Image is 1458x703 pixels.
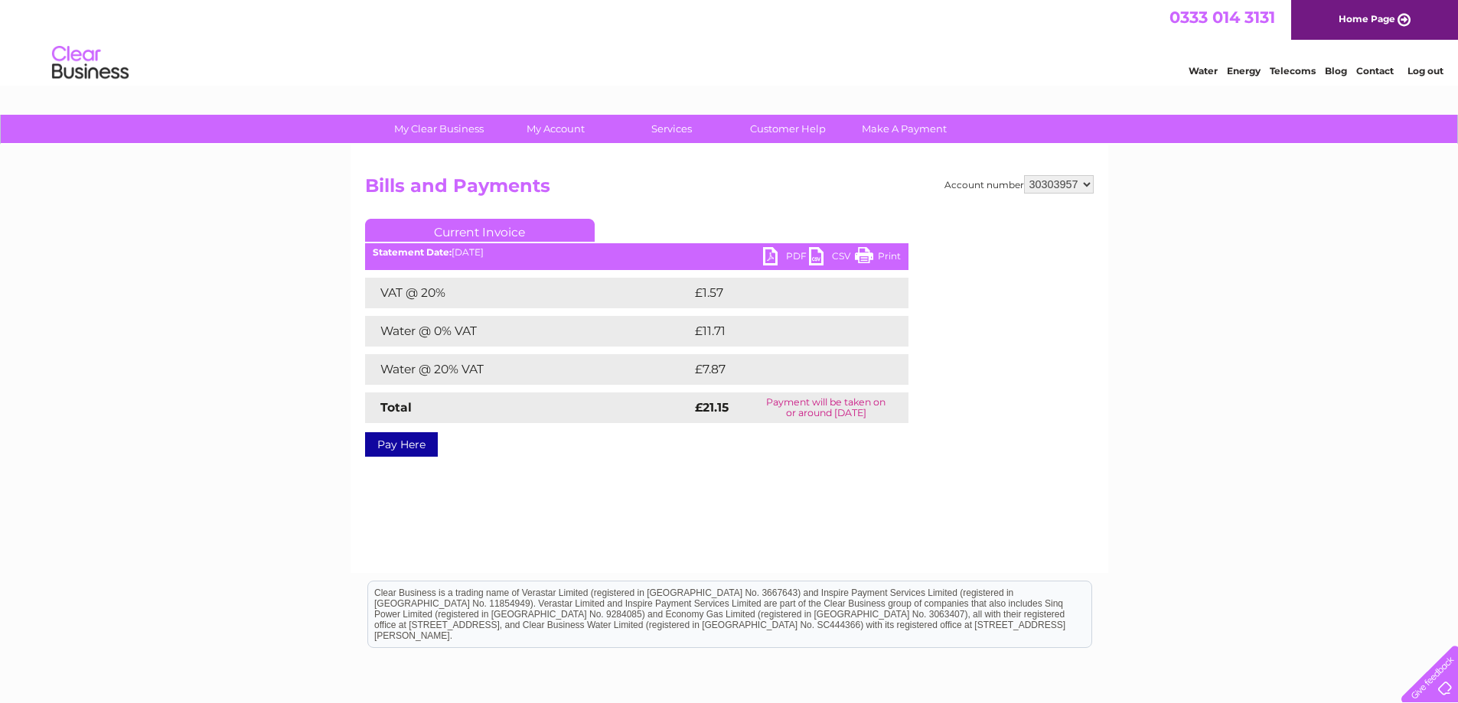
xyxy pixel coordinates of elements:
[855,247,901,269] a: Print
[608,115,735,143] a: Services
[492,115,618,143] a: My Account
[365,316,691,347] td: Water @ 0% VAT
[809,247,855,269] a: CSV
[1189,65,1218,76] a: Water
[365,354,691,385] td: Water @ 20% VAT
[365,247,908,258] div: [DATE]
[365,175,1094,204] h2: Bills and Payments
[691,278,870,308] td: £1.57
[695,400,729,415] strong: £21.15
[365,219,595,242] a: Current Invoice
[51,40,129,86] img: logo.png
[1270,65,1316,76] a: Telecoms
[1356,65,1394,76] a: Contact
[841,115,967,143] a: Make A Payment
[1169,8,1275,27] a: 0333 014 3131
[725,115,851,143] a: Customer Help
[1227,65,1261,76] a: Energy
[691,316,873,347] td: £11.71
[380,400,412,415] strong: Total
[373,246,452,258] b: Statement Date:
[376,115,502,143] a: My Clear Business
[744,392,908,423] td: Payment will be taken on or around [DATE]
[365,432,438,457] a: Pay Here
[763,247,809,269] a: PDF
[944,175,1094,194] div: Account number
[1407,65,1443,76] a: Log out
[1325,65,1347,76] a: Blog
[691,354,873,385] td: £7.87
[365,278,691,308] td: VAT @ 20%
[368,8,1091,74] div: Clear Business is a trading name of Verastar Limited (registered in [GEOGRAPHIC_DATA] No. 3667643...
